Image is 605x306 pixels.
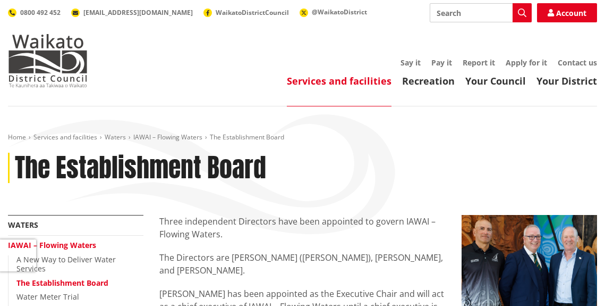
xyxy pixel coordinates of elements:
a: Say it [401,57,421,68]
img: Waikato District Council - Te Kaunihera aa Takiwaa o Waikato [8,34,88,87]
a: WaikatoDistrictCouncil [203,8,289,17]
a: A New Way to Deliver Water Services [16,254,116,274]
a: Recreation [402,75,455,87]
a: [EMAIL_ADDRESS][DOMAIN_NAME] [71,8,193,17]
span: @WaikatoDistrict [312,7,367,16]
p: Three independent Directors have been appointed to govern IAWAI – Flowing Waters. [159,215,446,241]
span: WaikatoDistrictCouncil [216,8,289,17]
a: IAWAI – Flowing Waters [133,133,202,142]
span: The Establishment Board [210,133,284,142]
a: 0800 492 452 [8,8,61,17]
a: IAWAI – Flowing Waters [8,240,96,250]
a: Account [537,3,597,22]
a: Home [8,133,26,142]
span: [EMAIL_ADDRESS][DOMAIN_NAME] [83,8,193,17]
a: Your Council [465,75,526,87]
nav: breadcrumb [8,133,597,142]
a: Waters [8,220,38,230]
a: @WaikatoDistrict [300,7,367,16]
span: 0800 492 452 [20,8,61,17]
a: Waters [105,133,126,142]
a: The Establishment Board [16,278,108,288]
h1: The Establishment Board [15,153,266,184]
a: Contact us [558,57,597,68]
a: Services and facilities [287,75,391,87]
a: Pay it [431,57,452,68]
input: Search input [430,3,532,22]
a: Water Meter Trial [16,292,79,302]
a: Report it [463,57,495,68]
a: Your District [536,75,597,87]
a: Services and facilities [33,133,97,142]
p: The Directors are [PERSON_NAME] ([PERSON_NAME]), [PERSON_NAME], and [PERSON_NAME]. [159,251,446,277]
a: Apply for it [506,57,547,68]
